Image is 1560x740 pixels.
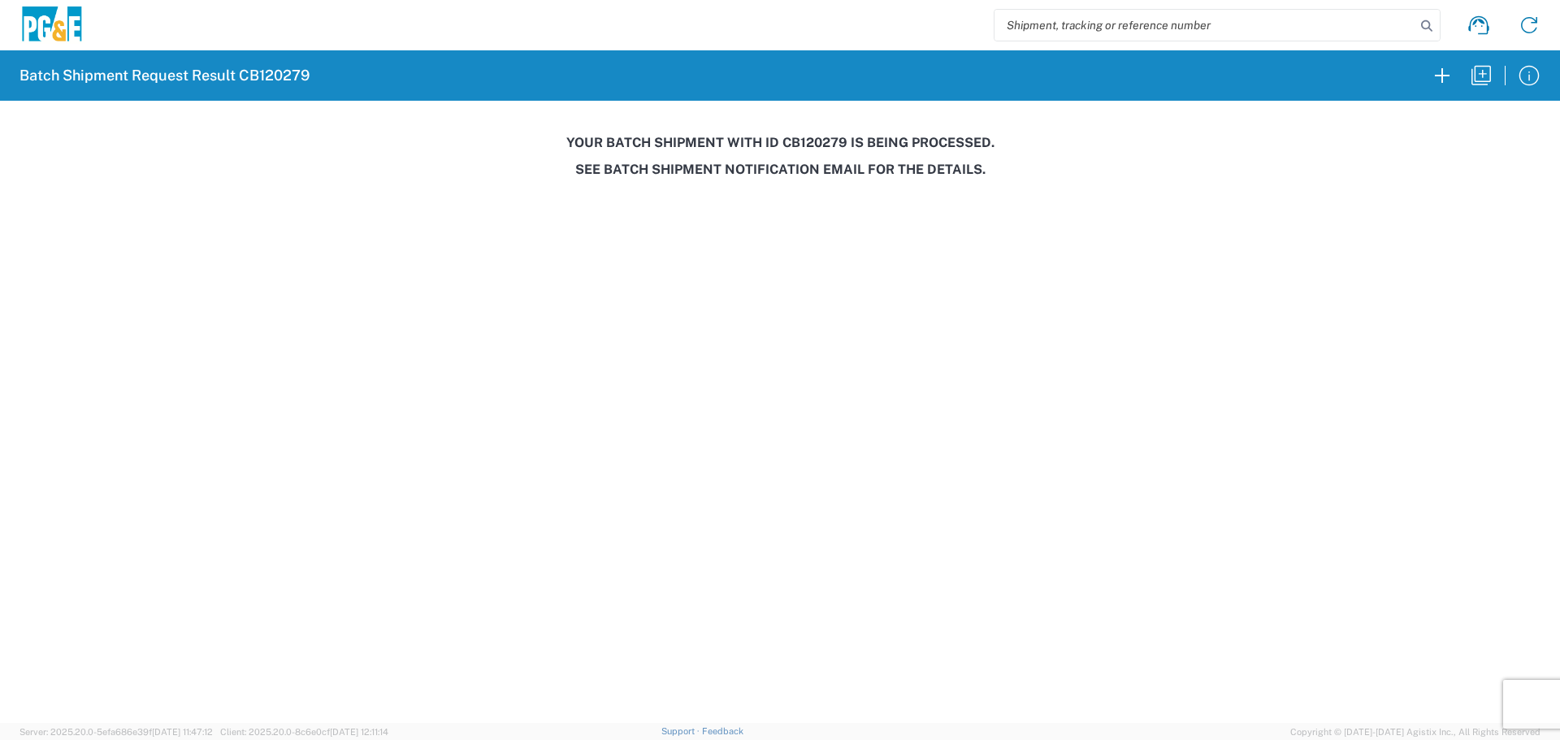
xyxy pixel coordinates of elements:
span: Server: 2025.20.0-5efa686e39f [19,727,213,737]
span: [DATE] 11:47:12 [152,727,213,737]
input: Shipment, tracking or reference number [994,10,1415,41]
h3: See Batch Shipment Notification email for the details. [11,162,1549,177]
img: pge [19,6,84,45]
span: Client: 2025.20.0-8c6e0cf [220,727,388,737]
a: Feedback [702,726,743,736]
h2: Batch Shipment Request Result CB120279 [19,66,310,85]
h3: Your batch shipment with id CB120279 is being processed. [11,135,1549,150]
span: Copyright © [DATE]-[DATE] Agistix Inc., All Rights Reserved [1290,725,1540,739]
span: [DATE] 12:11:14 [330,727,388,737]
a: Support [661,726,702,736]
